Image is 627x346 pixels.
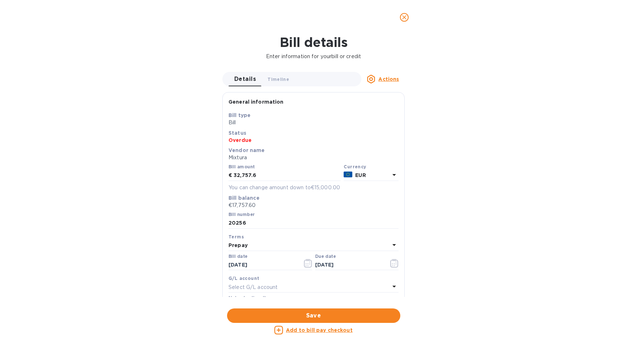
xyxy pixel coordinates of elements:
[6,35,621,50] h1: Bill details
[228,170,234,181] div: €
[396,9,413,26] button: close
[315,254,336,259] label: Due date
[228,99,284,105] b: General information
[228,165,254,169] label: Bill amount
[267,75,289,83] span: Timeline
[228,154,399,161] p: Mixtura
[228,130,246,136] b: Status
[233,311,395,320] span: Save
[228,212,254,217] label: Bill number
[228,218,399,229] input: Enter bill number
[228,254,248,259] label: Bill date
[228,202,399,209] p: €17,757.60
[227,308,400,323] button: Save
[234,74,256,84] span: Details
[344,164,366,169] b: Currency
[228,296,266,300] label: Notes (optional)
[286,327,353,333] u: Add to bill pay checkout
[228,195,260,201] b: Bill balance
[355,172,366,178] b: EUR
[315,260,383,271] input: Due date
[228,284,278,291] p: Select G/L account
[228,276,259,281] b: G/L account
[228,234,244,239] b: Terms
[228,260,297,271] input: Select date
[228,242,248,248] b: Prepay
[228,137,399,144] p: Overdue
[228,119,399,126] p: Bill
[228,184,399,191] p: You can change amount down to €15,000.00
[228,112,251,118] b: Bill type
[6,53,621,60] p: Enter information for your bill or credit
[378,76,399,82] u: Actions
[234,170,341,181] input: € Enter bill amount
[228,147,265,153] b: Vendor name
